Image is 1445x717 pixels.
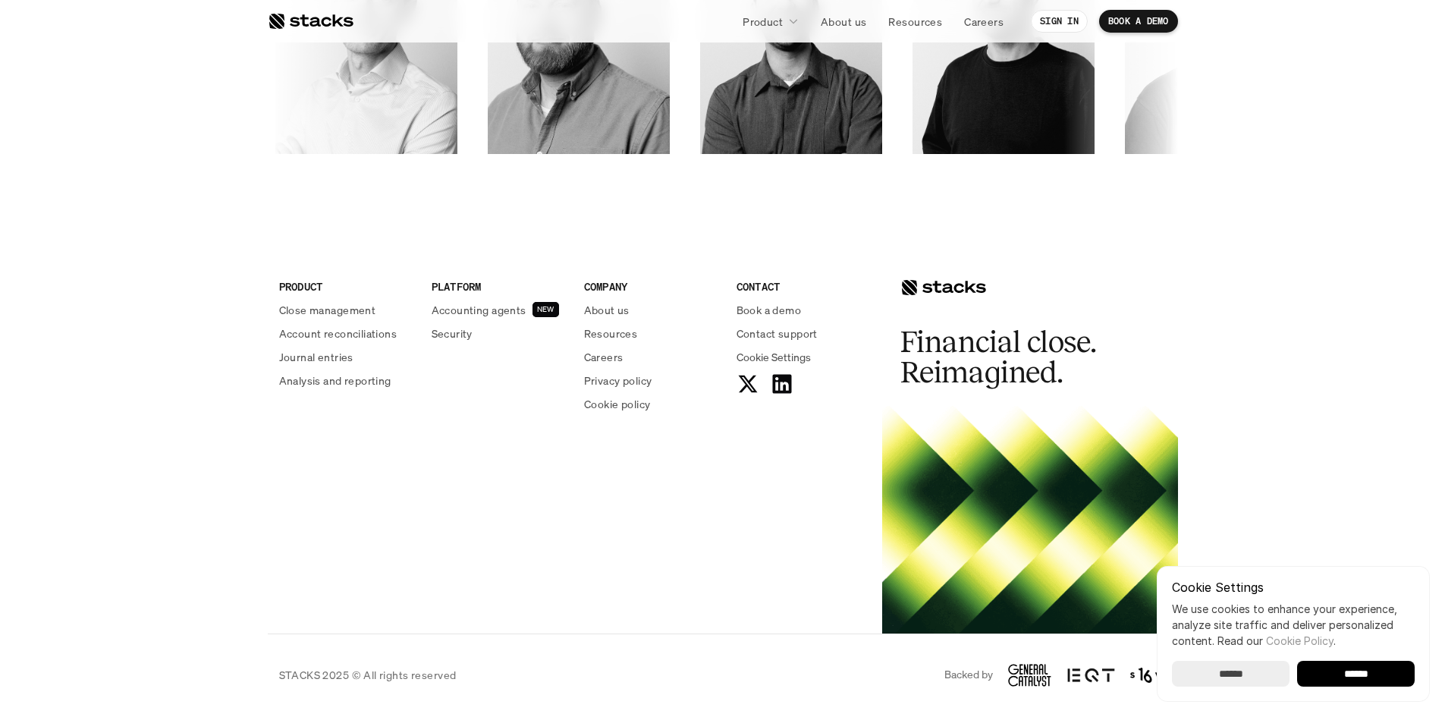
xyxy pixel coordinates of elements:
p: STACKS 2025 © All rights reserved [279,667,457,683]
a: Accounting agentsNEW [432,302,566,318]
a: SIGN IN [1031,10,1088,33]
p: Privacy policy [584,373,652,388]
p: Analysis and reporting [279,373,391,388]
span: Cookie Settings [737,349,811,365]
p: About us [821,14,866,30]
a: Resources [879,8,951,35]
a: Cookie Policy [1266,634,1333,647]
button: Cookie Trigger [737,349,811,365]
h2: Financial close. Reimagined. [900,327,1128,388]
a: Close management [279,302,413,318]
a: Privacy policy [584,373,718,388]
a: Security [432,325,566,341]
p: Backed by [944,668,993,681]
p: About us [584,302,630,318]
p: Product [743,14,783,30]
span: Read our . [1217,634,1336,647]
a: Book a demo [737,302,871,318]
p: We use cookies to enhance your experience, analyze site traffic and deliver personalized content. [1172,601,1415,649]
p: Security [432,325,473,341]
a: Resources [584,325,718,341]
p: Contact support [737,325,818,341]
p: Journal entries [279,349,353,365]
p: Book a demo [737,302,802,318]
a: Journal entries [279,349,413,365]
a: Cookie policy [584,396,718,412]
p: PRODUCT [279,278,413,294]
p: Cookie Settings [1172,581,1415,593]
p: PLATFORM [432,278,566,294]
p: Account reconciliations [279,325,397,341]
a: BOOK A DEMO [1099,10,1178,33]
a: Analysis and reporting [279,373,413,388]
p: Accounting agents [432,302,526,318]
a: Careers [584,349,718,365]
p: COMPANY [584,278,718,294]
p: Resources [888,14,942,30]
p: Cookie policy [584,396,650,412]
p: CONTACT [737,278,871,294]
a: Contact support [737,325,871,341]
p: Resources [584,325,638,341]
a: Careers [955,8,1013,35]
a: Account reconciliations [279,325,413,341]
h2: NEW [537,305,554,314]
a: About us [812,8,875,35]
p: SIGN IN [1040,16,1079,27]
p: Careers [584,349,624,365]
p: BOOK A DEMO [1108,16,1169,27]
p: Close management [279,302,376,318]
p: Careers [964,14,1004,30]
a: About us [584,302,718,318]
